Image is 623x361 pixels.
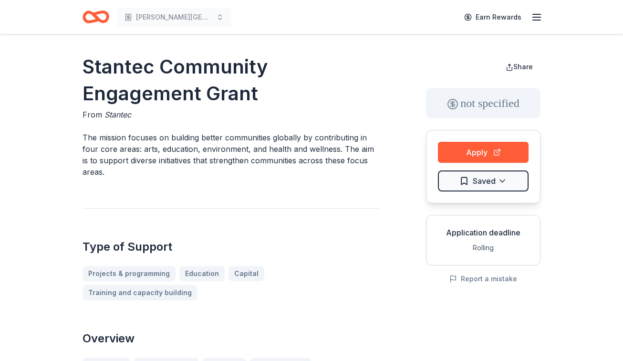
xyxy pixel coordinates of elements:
div: not specified [426,88,540,118]
a: Capital [228,266,264,281]
button: Report a mistake [449,273,517,285]
span: Share [513,63,533,71]
a: Education [179,266,225,281]
button: Apply [438,142,529,163]
button: [PERSON_NAME][GEOGRAPHIC_DATA] [117,8,231,27]
span: [PERSON_NAME][GEOGRAPHIC_DATA] [136,11,212,23]
span: Stantec [104,110,131,119]
a: Training and capacity building [83,285,197,300]
a: Projects & programming [83,266,176,281]
h2: Type of Support [83,239,380,255]
p: The mission focuses on building better communities globally by contributing in four core areas: a... [83,132,380,178]
button: Share [498,57,540,76]
a: Home [83,6,109,28]
div: Application deadline [434,227,532,238]
h2: Overview [83,331,380,346]
h1: Stantec Community Engagement Grant [83,53,380,107]
div: Rolling [434,242,532,254]
button: Saved [438,170,529,191]
a: Earn Rewards [458,9,527,26]
div: From [83,109,380,120]
span: Saved [473,175,496,187]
